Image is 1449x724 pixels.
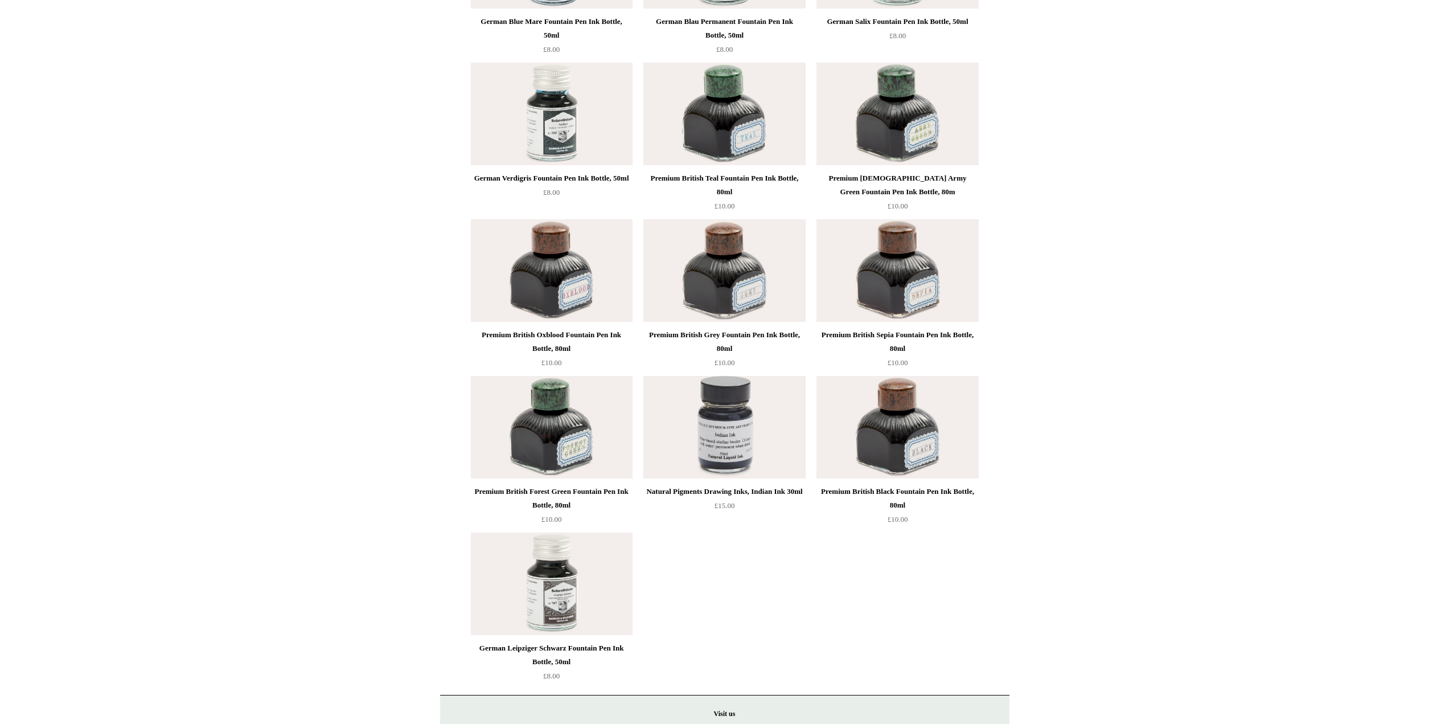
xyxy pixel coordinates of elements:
[643,328,805,375] a: Premium British Grey Fountain Pen Ink Bottle, 80ml £10.00
[646,328,802,355] div: Premium British Grey Fountain Pen Ink Bottle, 80ml
[889,31,906,40] span: £8.00
[471,15,633,62] a: German Blue Mare Fountain Pen Ink Bottle, 50ml £8.00
[471,63,633,165] a: German Verdigris Fountain Pen Ink Bottle, 50ml German Verdigris Fountain Pen Ink Bottle, 50ml
[643,15,805,62] a: German Blau Permanent Fountain Pen Ink Bottle, 50ml £8.00
[819,328,975,355] div: Premium British Sepia Fountain Pen Ink Bottle, 80ml
[646,171,802,199] div: Premium British Teal Fountain Pen Ink Bottle, 80ml
[471,376,633,478] img: Premium British Forest Green Fountain Pen Ink Bottle, 80ml
[471,485,633,531] a: Premium British Forest Green Fountain Pen Ink Bottle, 80ml £10.00
[816,485,978,531] a: Premium British Black Fountain Pen Ink Bottle, 80ml £10.00
[471,328,633,375] a: Premium British Oxblood Fountain Pen Ink Bottle, 80ml £10.00
[643,219,805,322] img: Premium British Grey Fountain Pen Ink Bottle, 80ml
[471,63,633,165] img: German Verdigris Fountain Pen Ink Bottle, 50ml
[474,485,630,512] div: Premium British Forest Green Fountain Pen Ink Bottle, 80ml
[643,376,805,478] a: Natural Pigments Drawing Inks, Indian Ink 30ml Natural Pigments Drawing Inks, Indian Ink 30ml
[643,63,805,165] a: Premium British Teal Fountain Pen Ink Bottle, 80ml Premium British Teal Fountain Pen Ink Bottle, ...
[474,641,630,669] div: German Leipziger Schwarz Fountain Pen Ink Bottle, 50ml
[471,376,633,478] a: Premium British Forest Green Fountain Pen Ink Bottle, 80ml Premium British Forest Green Fountain ...
[643,376,805,478] img: Natural Pigments Drawing Inks, Indian Ink 30ml
[543,188,560,197] span: £8.00
[471,219,633,322] img: Premium British Oxblood Fountain Pen Ink Bottle, 80ml
[819,15,975,28] div: German Salix Fountain Pen Ink Bottle, 50ml
[471,219,633,322] a: Premium British Oxblood Fountain Pen Ink Bottle, 80ml Premium British Oxblood Fountain Pen Ink Bo...
[474,15,630,42] div: German Blue Mare Fountain Pen Ink Bottle, 50ml
[816,376,978,478] img: Premium British Black Fountain Pen Ink Bottle, 80ml
[471,533,633,635] a: German Leipziger Schwarz Fountain Pen Ink Bottle, 50ml German Leipziger Schwarz Fountain Pen Ink ...
[816,376,978,478] a: Premium British Black Fountain Pen Ink Bottle, 80ml Premium British Black Fountain Pen Ink Bottle...
[888,515,908,523] span: £10.00
[816,328,978,375] a: Premium British Sepia Fountain Pen Ink Bottle, 80ml £10.00
[819,171,975,199] div: Premium [DEMOGRAPHIC_DATA] Army Green Fountain Pen Ink Bottle, 80m
[819,485,975,512] div: Premium British Black Fountain Pen Ink Bottle, 80ml
[888,202,908,210] span: £10.00
[541,515,562,523] span: £10.00
[715,358,735,367] span: £10.00
[816,171,978,218] a: Premium [DEMOGRAPHIC_DATA] Army Green Fountain Pen Ink Bottle, 80m £10.00
[816,63,978,165] a: Premium British Army Green Fountain Pen Ink Bottle, 80m Premium British Army Green Fountain Pen I...
[714,710,736,718] strong: Visit us
[471,533,633,635] img: German Leipziger Schwarz Fountain Pen Ink Bottle, 50ml
[646,485,802,498] div: Natural Pigments Drawing Inks, Indian Ink 30ml
[471,641,633,688] a: German Leipziger Schwarz Fountain Pen Ink Bottle, 50ml £8.00
[715,202,735,210] span: £10.00
[643,219,805,322] a: Premium British Grey Fountain Pen Ink Bottle, 80ml Premium British Grey Fountain Pen Ink Bottle, ...
[716,45,733,54] span: £8.00
[474,328,630,355] div: Premium British Oxblood Fountain Pen Ink Bottle, 80ml
[646,15,802,42] div: German Blau Permanent Fountain Pen Ink Bottle, 50ml
[816,219,978,322] img: Premium British Sepia Fountain Pen Ink Bottle, 80ml
[816,219,978,322] a: Premium British Sepia Fountain Pen Ink Bottle, 80ml Premium British Sepia Fountain Pen Ink Bottle...
[715,501,735,510] span: £15.00
[471,171,633,218] a: German Verdigris Fountain Pen Ink Bottle, 50ml £8.00
[541,358,562,367] span: £10.00
[643,171,805,218] a: Premium British Teal Fountain Pen Ink Bottle, 80ml £10.00
[643,63,805,165] img: Premium British Teal Fountain Pen Ink Bottle, 80ml
[643,485,805,531] a: Natural Pigments Drawing Inks, Indian Ink 30ml £15.00
[816,63,978,165] img: Premium British Army Green Fountain Pen Ink Bottle, 80m
[888,358,908,367] span: £10.00
[543,45,560,54] span: £8.00
[816,15,978,62] a: German Salix Fountain Pen Ink Bottle, 50ml £8.00
[474,171,630,185] div: German Verdigris Fountain Pen Ink Bottle, 50ml
[543,672,560,680] span: £8.00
